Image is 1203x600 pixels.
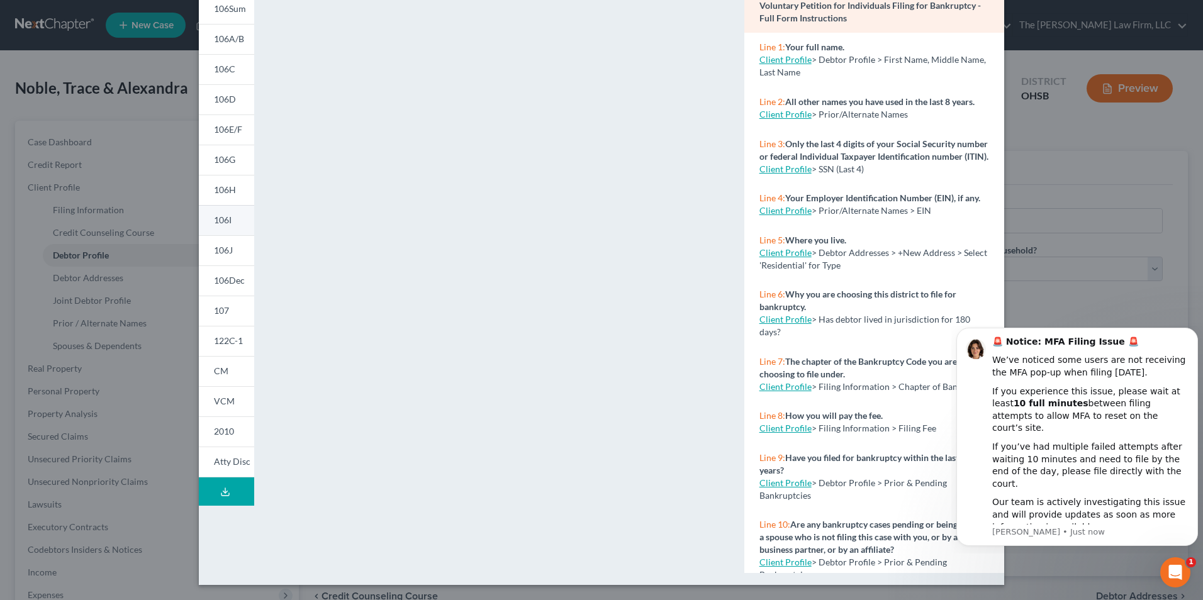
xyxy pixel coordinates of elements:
[199,416,254,447] a: 2010
[759,289,956,312] strong: Why you are choosing this district to file for bankruptcy.
[759,410,785,421] span: Line 8:
[199,205,254,235] a: 106I
[759,96,785,107] span: Line 2:
[199,114,254,145] a: 106E/F
[759,452,966,475] strong: Have you filed for bankruptcy within the last 8 years?
[199,447,254,477] a: Atty Disc
[759,557,812,567] a: Client Profile
[812,381,988,392] span: > Filing Information > Chapter of Bankruptcy
[214,214,232,225] span: 106I
[759,235,785,245] span: Line 5:
[759,519,988,555] strong: Are any bankruptcy cases pending or being filed by a spouse who is not filing this case with you,...
[214,94,236,104] span: 106D
[759,519,790,530] span: Line 10:
[214,335,243,346] span: 122C-1
[214,456,250,467] span: Atty Disc
[199,326,254,356] a: 122C-1
[759,356,785,367] span: Line 7:
[759,314,812,325] a: Client Profile
[951,326,1203,553] iframe: Intercom notifications message
[759,381,812,392] a: Client Profile
[759,477,947,501] span: > Debtor Profile > Prior & Pending Bankruptcies
[785,42,844,52] strong: Your full name.
[759,356,957,379] strong: The chapter of the Bankruptcy Code you are choosing to file under.
[812,205,931,216] span: > Prior/Alternate Names > EIN
[785,235,846,245] strong: Where you live.
[785,192,980,203] strong: Your Employer Identification Number (EIN), if any.
[214,184,236,195] span: 106H
[759,289,785,299] span: Line 6:
[759,54,812,65] a: Client Profile
[1160,557,1190,587] iframe: Intercom live chat
[759,247,812,258] a: Client Profile
[214,365,228,376] span: CM
[759,54,986,77] span: > Debtor Profile > First Name, Middle Name, Last Name
[214,245,233,255] span: 106J
[199,356,254,386] a: CM
[199,265,254,296] a: 106Dec
[812,109,908,119] span: > Prior/Alternate Names
[759,42,785,52] span: Line 1:
[785,96,975,107] strong: All other names you have used in the last 8 years.
[759,205,812,216] a: Client Profile
[759,477,812,488] a: Client Profile
[759,314,970,337] span: > Has debtor lived in jurisdiction for 180 days?
[214,124,242,135] span: 106E/F
[812,164,864,174] span: > SSN (Last 4)
[199,24,254,54] a: 106A/B
[759,452,785,463] span: Line 9:
[759,164,812,174] a: Client Profile
[214,154,235,165] span: 106G
[199,386,254,416] a: VCM
[759,423,812,433] a: Client Profile
[214,275,245,286] span: 106Dec
[759,138,785,149] span: Line 3:
[214,3,246,14] span: 106Sum
[199,84,254,114] a: 106D
[759,557,947,580] span: > Debtor Profile > Prior & Pending Bankruptcies
[199,54,254,84] a: 106C
[214,396,235,406] span: VCM
[199,175,254,205] a: 106H
[785,410,883,421] strong: How you will pay the fee.
[214,426,234,436] span: 2010
[199,145,254,175] a: 106G
[214,305,229,316] span: 107
[759,192,785,203] span: Line 4:
[1186,557,1196,567] span: 1
[759,247,987,270] span: > Debtor Addresses > +New Address > Select 'Residential' for Type
[759,109,812,119] a: Client Profile
[199,296,254,326] a: 107
[812,423,936,433] span: > Filing Information > Filing Fee
[759,138,988,162] strong: Only the last 4 digits of your Social Security number or federal Individual Taxpayer Identificati...
[199,235,254,265] a: 106J
[214,33,244,44] span: 106A/B
[214,64,235,74] span: 106C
